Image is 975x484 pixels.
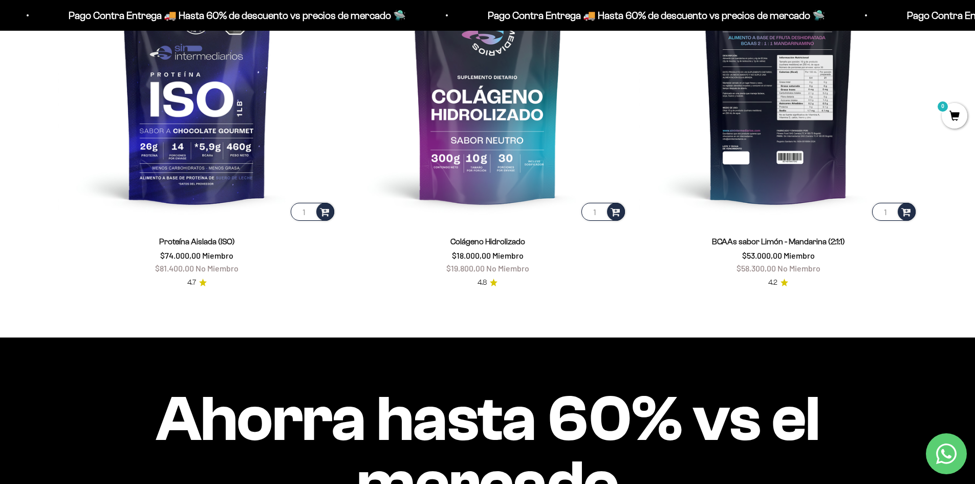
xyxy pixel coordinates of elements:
[202,250,233,260] span: Miembro
[478,277,487,288] span: 4.8
[187,277,207,288] a: 4.74.7 de 5.0 estrellas
[768,277,777,288] span: 4.2
[155,263,194,273] span: $81.400,00
[942,111,967,122] a: 0
[937,100,949,113] mark: 0
[450,237,525,246] a: Colágeno Hidrolizado
[486,263,529,273] span: No Miembro
[160,250,201,260] span: $74.000,00
[492,250,524,260] span: Miembro
[742,250,782,260] span: $53.000,00
[736,263,776,273] span: $58.300,00
[187,277,196,288] span: 4.7
[159,237,235,246] a: Proteína Aislada (ISO)
[452,250,491,260] span: $18.000,00
[65,7,402,24] p: Pago Contra Entrega 🚚 Hasta 60% de descuento vs precios de mercado 🛸
[478,277,497,288] a: 4.84.8 de 5.0 estrellas
[446,263,485,273] span: $19.800,00
[196,263,239,273] span: No Miembro
[777,263,820,273] span: No Miembro
[768,277,788,288] a: 4.24.2 de 5.0 estrellas
[784,250,815,260] span: Miembro
[484,7,821,24] p: Pago Contra Entrega 🚚 Hasta 60% de descuento vs precios de mercado 🛸
[712,237,845,246] a: BCAAs sabor Limón - Mandarina (2:1:1)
